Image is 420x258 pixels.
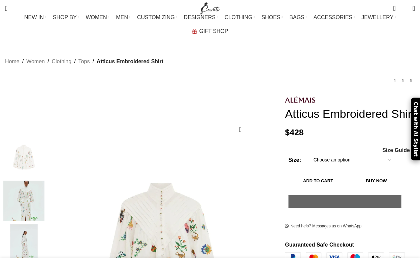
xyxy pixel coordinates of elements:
a: Home [5,57,20,66]
span: ACCESSORIES [314,14,353,21]
img: GiftBag [192,29,197,34]
bdi: 428 [285,128,303,137]
img: Alemais Atticus Embroidered Shirt [3,137,44,177]
span: MEN [116,14,128,21]
span: CLOTHING [225,14,253,21]
a: WOMEN [86,11,109,24]
span: SHOES [261,14,280,21]
a: NEW IN [24,11,46,24]
a: Women [26,57,45,66]
h1: Atticus Embroidered Shirt [285,107,415,121]
span: 0 [394,3,399,8]
div: Main navigation [2,11,418,38]
a: Previous product [391,77,399,85]
span: $ [285,128,290,137]
img: Alemais Atticus Embroidered Shirt [3,181,44,221]
a: Need help? Messages us on WhatsApp [285,224,361,229]
span: SHOP BY [53,14,77,21]
a: GIFT SHOP [192,25,228,38]
a: Size Guide [382,148,410,153]
a: CUSTOMIZING [137,11,177,24]
button: Buy now [351,174,401,188]
a: Tops [78,57,90,66]
a: SHOP BY [53,11,79,24]
span: WOMEN [86,14,107,21]
span: NEW IN [24,14,44,21]
a: DESIGNERS [184,11,218,24]
a: MEN [116,11,130,24]
a: BAGS [289,11,306,24]
a: SHOES [261,11,283,24]
a: ACCESSORIES [314,11,355,24]
label: Size [288,156,301,164]
div: My Wishlist [401,2,408,15]
a: Clothing [52,57,71,66]
a: Search [2,2,11,15]
span: BAGS [289,14,304,21]
a: Site logo [199,5,221,11]
span: 0 [402,7,407,12]
img: Alemais [285,97,315,103]
a: 0 [390,2,399,15]
span: DESIGNERS [184,14,216,21]
span: Atticus Embroidered Shirt [97,57,163,66]
strong: Guaranteed Safe Checkout [285,242,354,248]
span: CUSTOMIZING [137,14,175,21]
nav: Breadcrumb [5,57,163,66]
a: CLOTHING [225,11,255,24]
span: GIFT SHOP [199,28,228,34]
span: JEWELLERY [361,14,393,21]
a: JEWELLERY [361,11,396,24]
a: Next product [407,77,415,85]
button: Pay with GPay [288,195,401,208]
button: Add to cart [288,174,348,188]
